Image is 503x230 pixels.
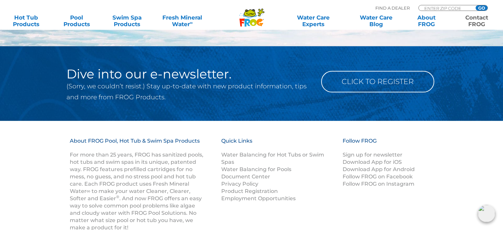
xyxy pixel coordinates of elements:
a: ContactFROG [457,14,496,27]
a: Click to Register [321,71,434,92]
a: Follow FROG on Instagram [342,181,414,187]
a: Privacy Policy [221,181,258,187]
a: Download App for iOS [342,159,401,165]
input: Zip Code Form [424,5,468,11]
h3: Quick Links [221,137,334,151]
a: AboutFROG [407,14,446,27]
input: GO [476,5,487,11]
a: Employment Opportunities [221,195,296,202]
a: Sign up for newsletter [342,152,402,158]
a: Water CareBlog [356,14,396,27]
img: openIcon [478,205,495,222]
a: Water Balancing for Hot Tubs or Swim Spas [221,152,324,165]
a: Follow FROG on Facebook [342,173,412,180]
a: PoolProducts [57,14,96,27]
a: Water Balancing for Pools [221,166,291,172]
h3: Follow FROG [342,137,425,151]
a: Fresh MineralWater∞ [158,14,207,27]
a: Document Center [221,173,270,180]
h3: About FROG Pool, Hot Tub & Swim Spa Products [70,137,205,151]
a: Water CareExperts [281,14,345,27]
a: Swim SpaProducts [107,14,147,27]
a: Hot TubProducts [7,14,46,27]
a: Product Registration [221,188,278,194]
p: (Sorry, we couldn’t resist.) Stay up-to-date with new product information, tips and more from FRO... [66,81,311,103]
a: Download App for Android [342,166,414,172]
p: Find A Dealer [375,5,410,11]
h2: Dive into our e-newsletter. [66,68,311,81]
sup: ∞ [189,20,192,25]
sup: ® [116,194,119,199]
